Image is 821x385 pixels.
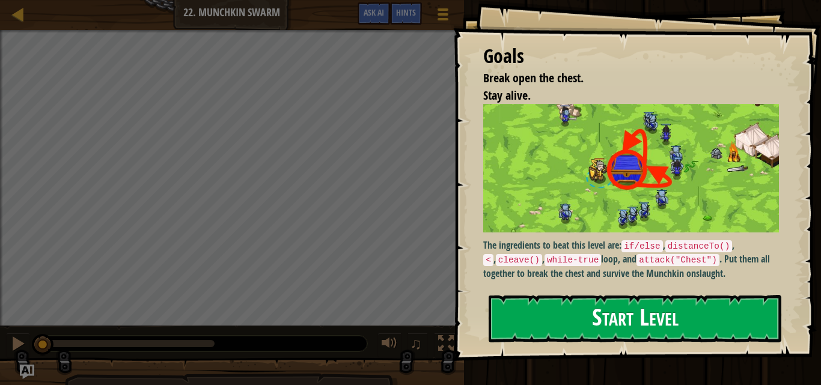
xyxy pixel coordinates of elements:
code: distanceTo() [665,240,733,252]
button: Show game menu [428,2,458,31]
span: ♫ [410,335,422,353]
code: if/else [621,240,662,252]
span: Break open the chest. [483,70,584,86]
button: Start Level [489,295,781,342]
img: Munchkin swarm [483,104,788,232]
span: Ask AI [364,7,384,18]
li: Stay alive. [468,87,776,105]
span: Stay alive. [483,87,531,103]
button: Toggle fullscreen [434,333,458,357]
code: attack("Chest") [636,254,719,266]
code: cleave() [496,254,542,266]
code: while-true [545,254,601,266]
button: ♫ [407,333,428,357]
div: Goals [483,43,779,70]
code: < [483,254,493,266]
button: Ask AI [358,2,390,25]
button: Adjust volume [377,333,401,357]
button: Ask AI [20,365,34,379]
span: Hints [396,7,416,18]
p: The ingredients to beat this level are: , , , , loop, and . Put them all together to break the ch... [483,238,788,280]
li: Break open the chest. [468,70,776,87]
button: Ctrl + P: Pause [6,333,30,357]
